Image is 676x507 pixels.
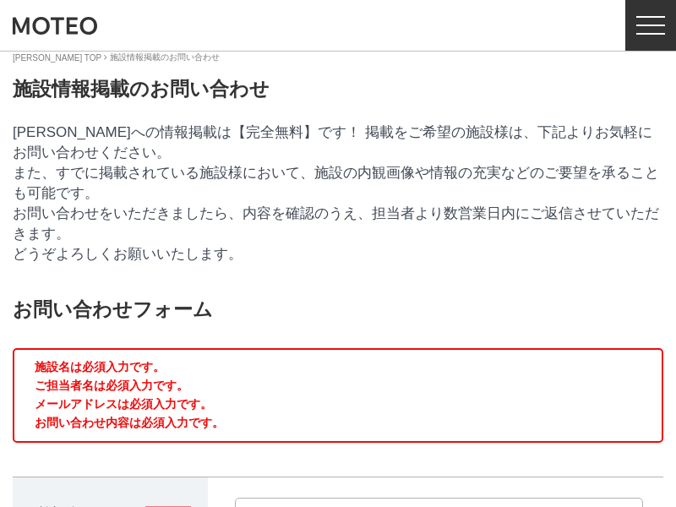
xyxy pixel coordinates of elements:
p: お問い合わせ内容は必須入力です。 [35,416,641,431]
li: 施設情報掲載のお問い合わせ [104,52,220,63]
a: [PERSON_NAME] TOP [13,53,101,63]
h1: 施設情報掲載のお問い合わせ [13,76,270,102]
p: メールアドレスは必須入力です。 [35,397,641,412]
p: 施設名は必須入力です。 [35,360,641,375]
h2: お問い合わせフォーム [13,297,663,323]
p: ご担当者名は必須入力です。 [35,379,641,394]
img: MOTEO [13,15,97,36]
p: [PERSON_NAME]への情報掲載は【完全無料】です！ 掲載をご希望の施設様は、下記よりお気軽にお問い合わせください。 また、すでに掲載されている施設様において、施設の内観画像や情報の充実な... [13,123,663,264]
